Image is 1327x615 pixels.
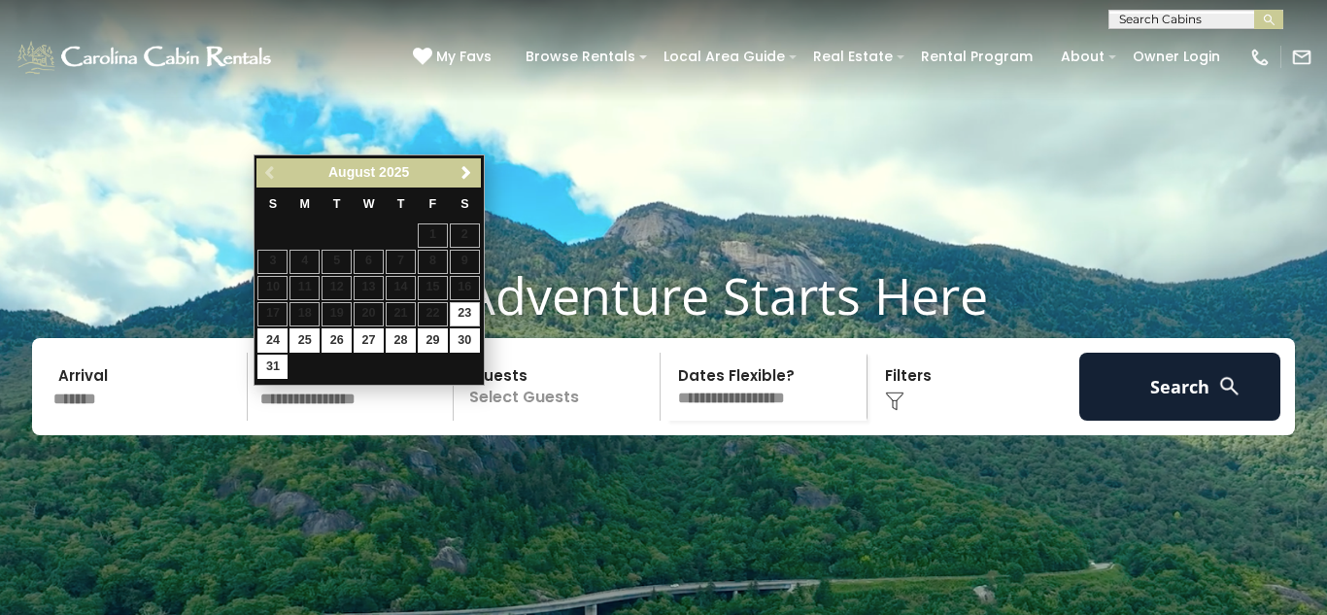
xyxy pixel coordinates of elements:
[1249,47,1271,68] img: phone-regular-white.png
[1079,353,1280,421] button: Search
[418,328,448,353] a: 29
[15,38,277,77] img: White-1-1-2.png
[300,197,311,211] span: Monday
[885,392,904,411] img: filter--v1.png
[1291,47,1312,68] img: mail-regular-white.png
[257,355,288,379] a: 31
[386,328,416,353] a: 28
[436,47,492,67] span: My Favs
[450,328,480,353] a: 30
[459,353,660,421] p: Select Guests
[1123,42,1230,72] a: Owner Login
[450,302,480,326] a: 23
[1217,374,1242,398] img: search-regular-white.png
[460,197,468,211] span: Saturday
[328,164,375,180] span: August
[455,161,479,186] a: Next
[379,164,409,180] span: 2025
[322,328,352,353] a: 26
[429,197,437,211] span: Friday
[397,197,405,211] span: Thursday
[911,42,1042,72] a: Rental Program
[363,197,375,211] span: Wednesday
[289,328,320,353] a: 25
[654,42,795,72] a: Local Area Guide
[1051,42,1114,72] a: About
[516,42,645,72] a: Browse Rentals
[459,165,474,181] span: Next
[333,197,341,211] span: Tuesday
[257,328,288,353] a: 24
[803,42,902,72] a: Real Estate
[269,197,277,211] span: Sunday
[413,47,496,68] a: My Favs
[15,265,1312,325] h1: Your Adventure Starts Here
[354,328,384,353] a: 27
